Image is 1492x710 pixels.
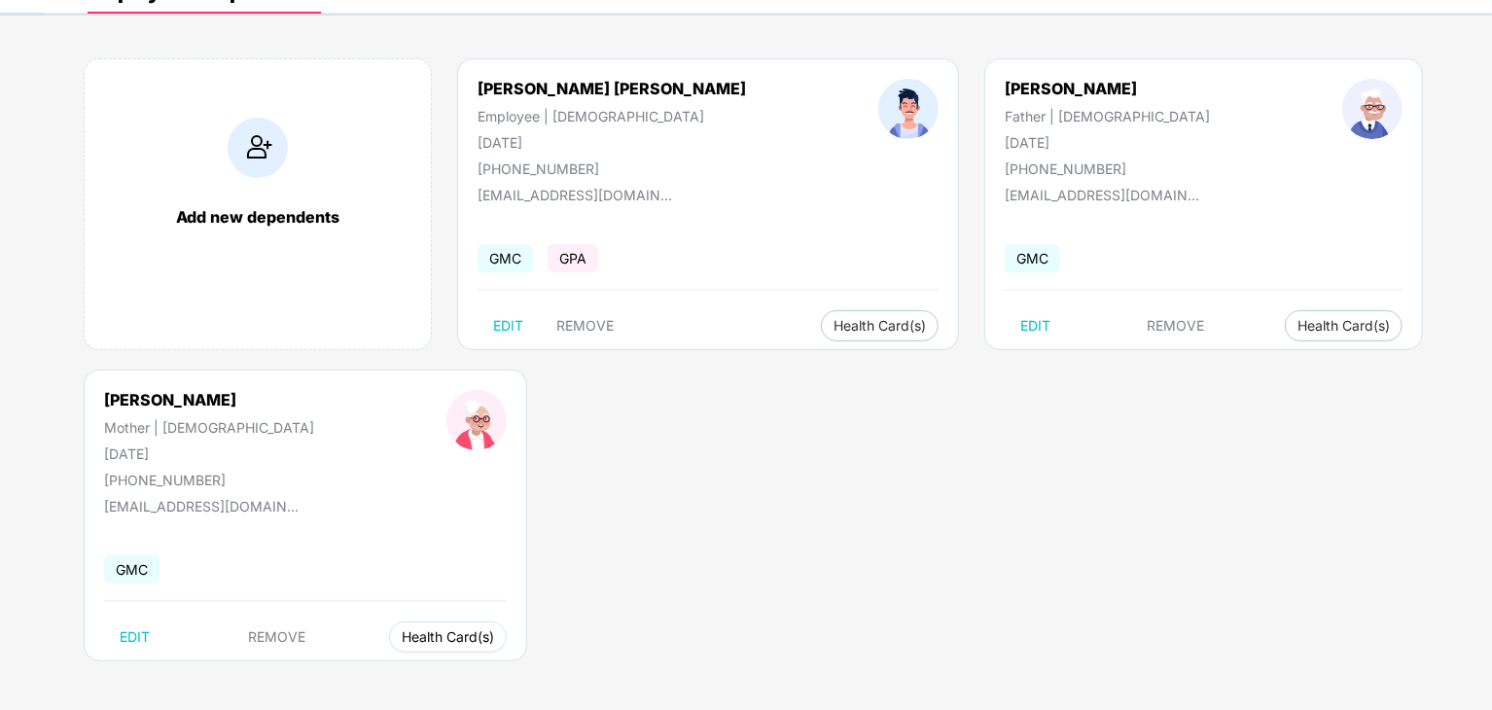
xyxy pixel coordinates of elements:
div: Mother | [DEMOGRAPHIC_DATA] [104,419,314,436]
img: profileImage [1342,79,1403,139]
span: Health Card(s) [402,632,494,642]
button: REMOVE [541,310,629,341]
div: Father | [DEMOGRAPHIC_DATA] [1005,108,1210,124]
div: [DATE] [104,445,314,462]
img: addIcon [228,118,288,178]
button: Health Card(s) [821,310,939,341]
button: REMOVE [233,621,322,653]
div: [EMAIL_ADDRESS][DOMAIN_NAME] [478,187,672,203]
button: REMOVE [1131,310,1220,341]
button: Health Card(s) [389,621,507,653]
button: EDIT [478,310,539,341]
div: [EMAIL_ADDRESS][DOMAIN_NAME] [104,498,299,515]
img: profileImage [878,79,939,139]
div: [DATE] [478,134,746,151]
span: EDIT [120,629,150,645]
span: Health Card(s) [1297,321,1390,331]
div: [EMAIL_ADDRESS][DOMAIN_NAME] [1005,187,1199,203]
span: GPA [548,244,598,272]
div: [PHONE_NUMBER] [478,160,746,177]
div: Add new dependents [104,207,411,227]
span: REMOVE [1147,318,1204,334]
div: [PHONE_NUMBER] [1005,160,1210,177]
span: Health Card(s) [834,321,926,331]
div: [PERSON_NAME] [1005,79,1210,98]
button: EDIT [104,621,165,653]
button: Health Card(s) [1285,310,1403,341]
span: EDIT [493,318,523,334]
div: Employee | [DEMOGRAPHIC_DATA] [478,108,746,124]
img: profileImage [446,390,507,450]
div: [PHONE_NUMBER] [104,472,314,488]
span: REMOVE [556,318,614,334]
div: [PERSON_NAME] [104,390,314,409]
span: GMC [478,244,533,272]
div: [DATE] [1005,134,1210,151]
div: [PERSON_NAME] [PERSON_NAME] [478,79,746,98]
span: EDIT [1020,318,1050,334]
span: GMC [1005,244,1060,272]
span: REMOVE [249,629,306,645]
span: GMC [104,555,160,584]
button: EDIT [1005,310,1066,341]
